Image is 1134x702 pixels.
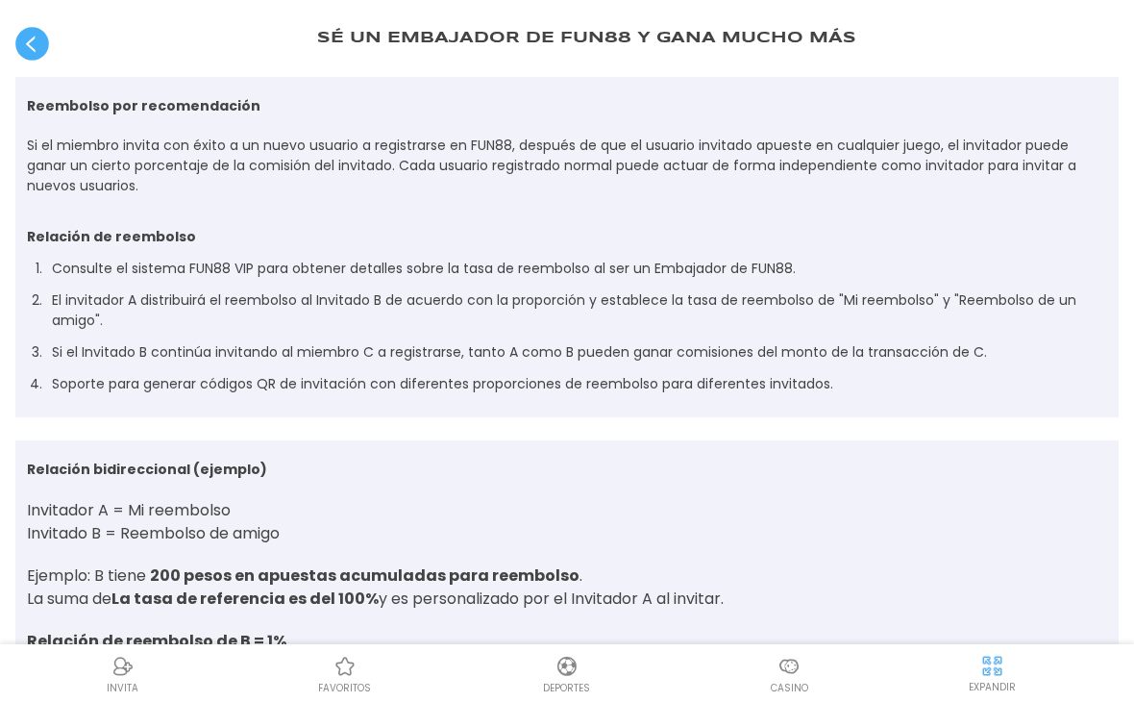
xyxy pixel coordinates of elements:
span: 200 pesos en apuestas acumuladas para reembolso [150,564,579,587]
p: Invitador A = Mi reembolso [27,499,1107,522]
img: Referral [111,655,135,678]
h2: Relación de reembolso [27,227,1107,247]
h2: Reembolso por recomendación [27,96,1107,116]
h1: SÉ UN EMBAJADOR DE FUN88 Y GANA MUCHO MÁS [279,27,856,50]
li: Consulte el sistema FUN88 VIP para obtener detalles sobre la tasa de reembolso al ser un Embajado... [46,259,1107,279]
li: El invitador A distribuirá el reembolso al Invitado B de acuerdo con la proporción y establece la... [46,290,1107,331]
p: favoritos [318,681,371,695]
p: La suma de y es personalizado por el Invitador A al invitar. [27,588,1107,611]
img: Casino Favoritos [333,655,357,678]
p: Deportes [543,681,590,695]
a: DeportesDeportesDeportes [456,652,678,695]
h2: Relación bidireccional (ejemplo) [27,460,1107,480]
a: CasinoCasinoCasino [678,652,900,695]
span: La tasa de referencia es del 100% [111,588,379,610]
li: Soporte para generar códigos QR de invitación con diferentes proporciones de reembolso para difer... [46,374,1107,394]
li: Si el Invitado B continúa invitando al miembro C a registrarse, tanto A como B pueden ganar comis... [46,342,1107,363]
img: Deportes [555,655,579,678]
p: Invitado B = Reembolso de amigo [27,522,1107,545]
img: Casino [777,655,801,678]
a: Casino FavoritosCasino Favoritosfavoritos [234,652,456,695]
p: INVITA [107,681,138,695]
a: ReferralReferralINVITA [12,652,234,695]
p: EXPANDIR [969,680,1016,694]
p: Ejemplo: B tiene . [27,564,1107,588]
span: Relación de reembolso de B = 1% [27,630,286,652]
p: Casino [771,681,808,695]
p: Si el miembro invita con éxito a un nuevo usuario a registrarse en FUN88, después de que el usuar... [27,136,1107,196]
img: hide [980,654,1004,678]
